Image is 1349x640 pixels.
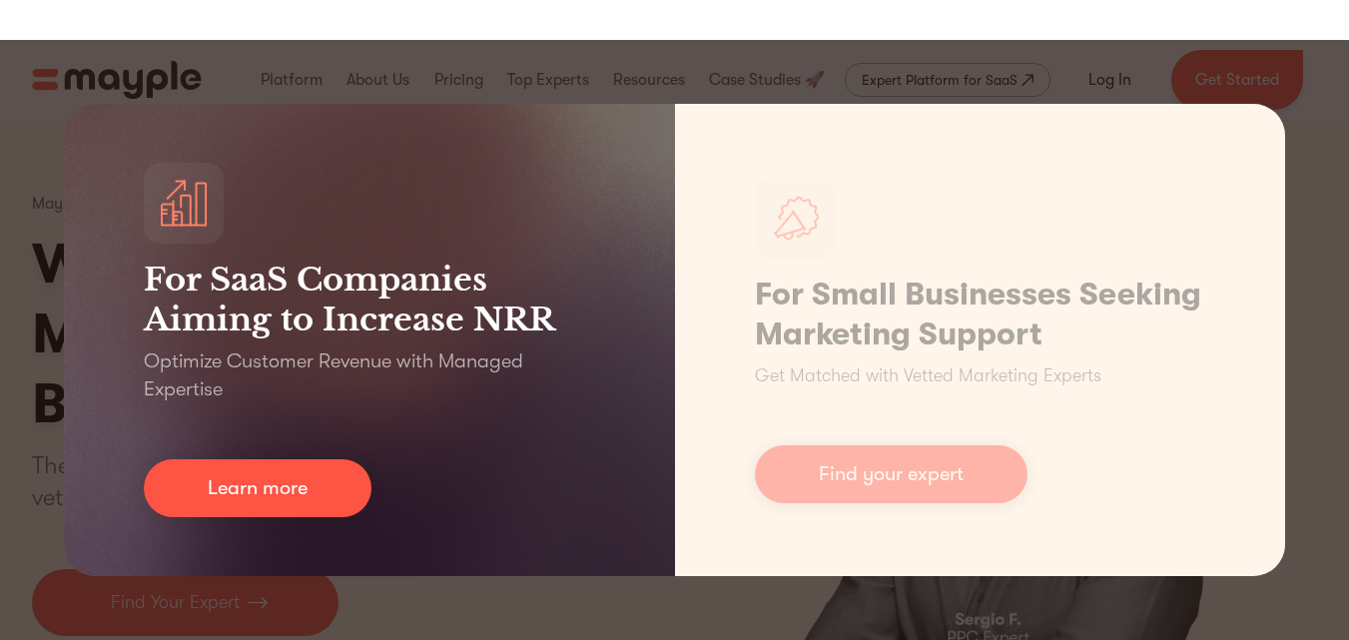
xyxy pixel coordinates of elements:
[144,347,595,403] p: Optimize Customer Revenue with Managed Expertise
[755,275,1206,354] h1: For Small Businesses Seeking Marketing Support
[755,362,1101,389] p: Get Matched with Vetted Marketing Experts
[755,445,1027,503] a: Find your expert
[144,260,595,339] h3: For SaaS Companies Aiming to Increase NRR
[144,459,371,517] a: Learn more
